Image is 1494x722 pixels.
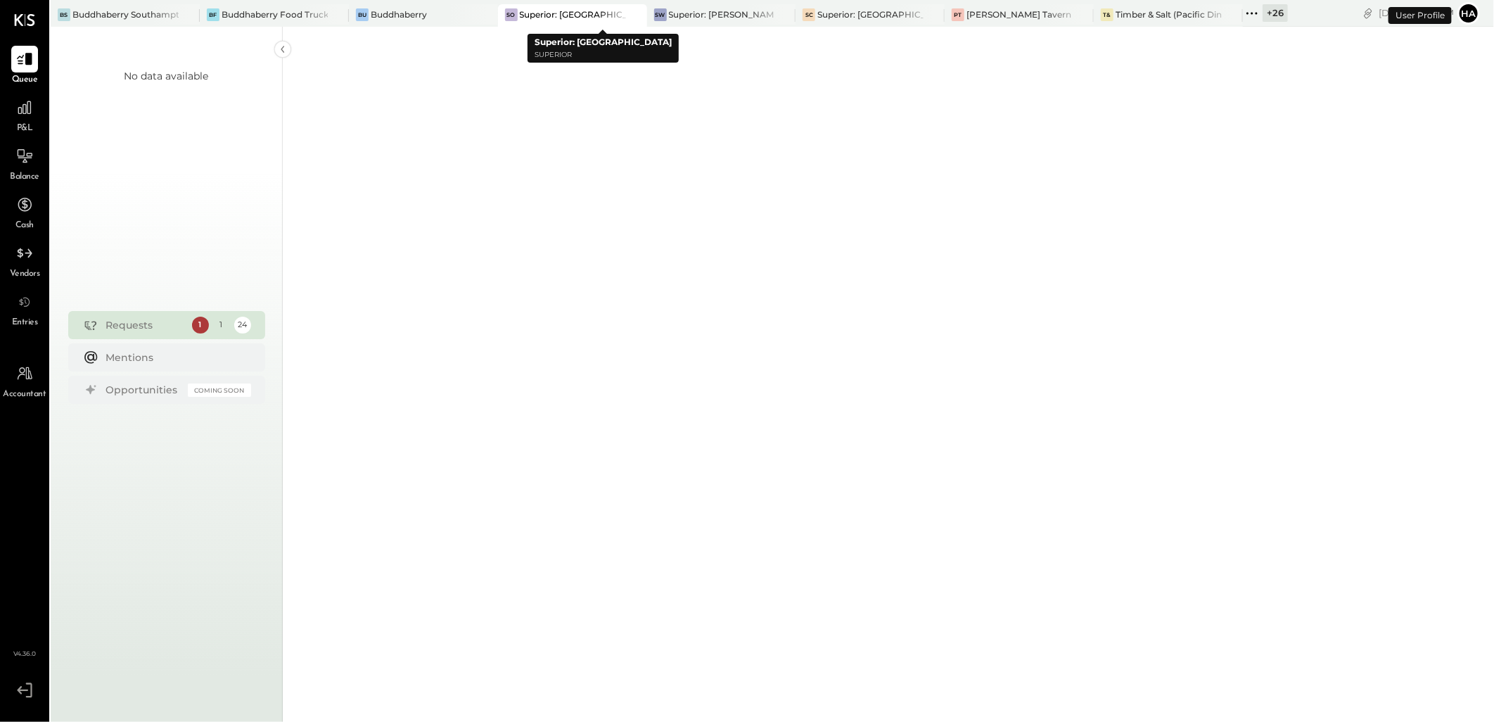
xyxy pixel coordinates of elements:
div: Superior: [GEOGRAPHIC_DATA] [817,8,924,20]
span: P&L [17,122,33,135]
div: BS [58,8,70,21]
div: PT [952,8,964,21]
a: Accountant [1,360,49,401]
span: Vendors [10,268,40,281]
div: [DATE] [1379,6,1454,20]
div: SW [654,8,667,21]
div: Opportunities [106,383,181,397]
div: Superior: [GEOGRAPHIC_DATA] [520,8,626,20]
div: Timber & Salt (Pacific Dining CA1 LLC) [1116,8,1222,20]
div: Buddhaberry Food Truck [222,8,328,20]
div: T& [1101,8,1113,21]
div: Requests [106,318,185,332]
div: SC [803,8,815,21]
div: [PERSON_NAME] Tavern [966,8,1071,20]
div: BF [207,8,219,21]
div: + 26 [1263,4,1288,22]
div: SO [505,8,518,21]
span: Accountant [4,388,46,401]
div: Bu [356,8,369,21]
div: 1 [192,317,209,334]
a: Balance [1,143,49,184]
div: 24 [234,317,251,334]
span: Cash [15,220,34,232]
span: Queue [12,74,38,87]
div: 1 [213,317,230,334]
p: Superior [535,49,672,61]
div: Buddhaberry [371,8,427,20]
div: copy link [1361,6,1375,20]
button: Ha [1457,2,1480,25]
div: User Profile [1388,7,1452,24]
div: No data available [124,69,209,83]
a: P&L [1,94,49,135]
span: Entries [12,317,38,329]
div: Superior: [PERSON_NAME] [669,8,775,20]
b: Superior: [GEOGRAPHIC_DATA] [535,37,672,47]
a: Queue [1,46,49,87]
div: Coming Soon [188,384,251,397]
a: Entries [1,289,49,329]
div: Mentions [106,350,244,365]
a: Vendors [1,240,49,281]
span: Balance [10,171,39,184]
div: Buddhaberry Southampton [72,8,179,20]
a: Cash [1,191,49,232]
